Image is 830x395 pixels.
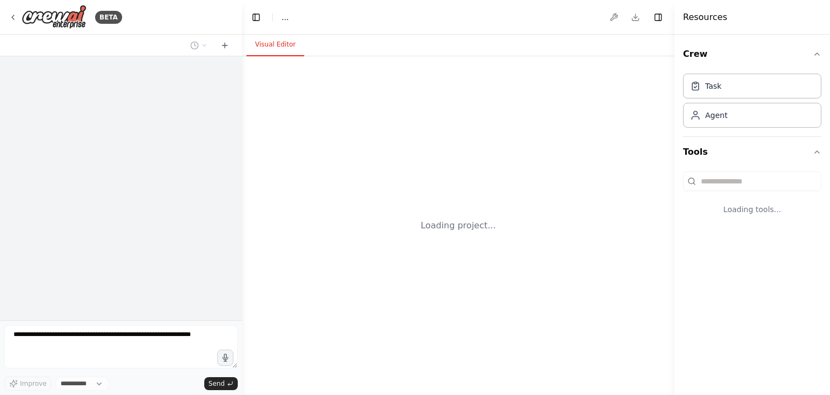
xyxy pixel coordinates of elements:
[217,350,233,366] button: Click to speak your automation idea
[209,379,225,388] span: Send
[22,5,86,29] img: Logo
[683,39,821,69] button: Crew
[705,81,721,91] div: Task
[249,10,264,25] button: Hide left sidebar
[421,219,496,232] div: Loading project...
[705,110,727,121] div: Agent
[95,11,122,24] div: BETA
[683,11,727,24] h4: Resources
[204,377,238,390] button: Send
[651,10,666,25] button: Hide right sidebar
[683,69,821,136] div: Crew
[246,34,304,56] button: Visual Editor
[282,12,289,23] nav: breadcrumb
[683,167,821,232] div: Tools
[216,39,233,52] button: Start a new chat
[683,195,821,223] div: Loading tools...
[186,39,212,52] button: Switch to previous chat
[20,379,46,388] span: Improve
[282,12,289,23] span: ...
[4,377,51,391] button: Improve
[683,137,821,167] button: Tools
